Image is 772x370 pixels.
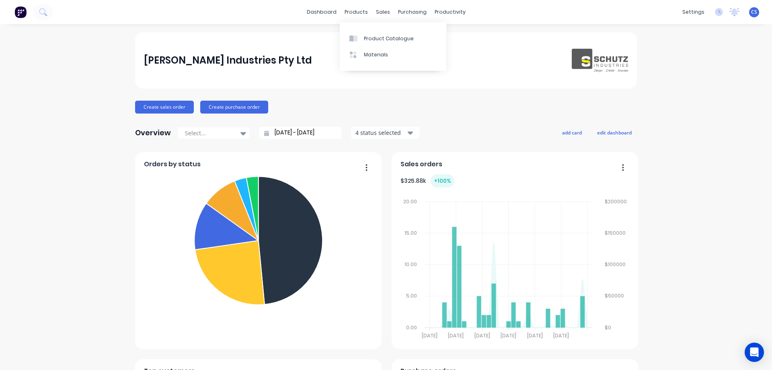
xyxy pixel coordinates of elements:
[355,128,406,137] div: 4 status selected
[303,6,341,18] a: dashboard
[572,49,628,72] img: Schutz Industries Pty Ltd
[340,30,446,46] a: Product Catalogue
[403,198,417,205] tspan: 20.00
[144,159,201,169] span: Orders by status
[553,332,569,339] tspan: [DATE]
[605,261,626,268] tspan: $100000
[400,159,442,169] span: Sales orders
[200,101,268,114] button: Create purchase order
[448,332,464,339] tspan: [DATE]
[501,332,516,339] tspan: [DATE]
[341,6,372,18] div: products
[605,293,624,300] tspan: $50000
[605,324,611,331] tspan: $0
[406,293,417,300] tspan: 5.00
[751,8,757,16] span: CS
[527,332,543,339] tspan: [DATE]
[431,6,470,18] div: productivity
[394,6,431,18] div: purchasing
[592,127,637,138] button: edit dashboard
[135,101,194,114] button: Create sales order
[745,343,764,362] div: Open Intercom Messenger
[364,35,414,42] div: Product Catalogue
[144,52,312,68] div: [PERSON_NAME] Industries Pty Ltd
[340,47,446,63] a: Materials
[557,127,587,138] button: add card
[422,332,437,339] tspan: [DATE]
[404,261,417,268] tspan: 10.00
[404,229,417,236] tspan: 15.00
[400,174,454,188] div: $ 325.88k
[605,198,627,205] tspan: $200000
[14,6,27,18] img: Factory
[135,125,171,141] div: Overview
[474,332,490,339] tspan: [DATE]
[431,174,454,188] div: + 100 %
[372,6,394,18] div: sales
[678,6,708,18] div: settings
[605,229,626,236] tspan: $150000
[406,324,417,331] tspan: 0.00
[364,51,388,58] div: Materials
[351,127,419,139] button: 4 status selected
